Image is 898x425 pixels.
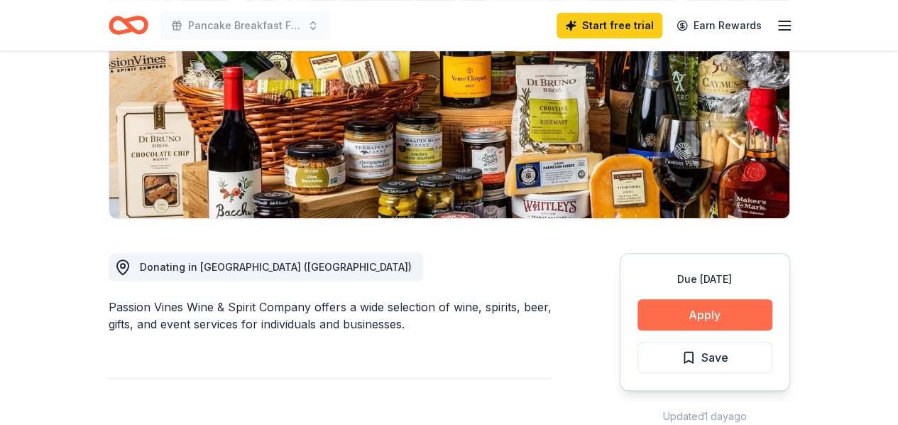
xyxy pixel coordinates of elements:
a: Earn Rewards [668,13,770,38]
span: Donating in [GEOGRAPHIC_DATA] ([GEOGRAPHIC_DATA]) [140,261,412,273]
button: Save [637,342,772,373]
div: Updated 1 day ago [620,408,790,425]
button: Apply [637,299,772,330]
a: Start free trial [557,13,662,38]
span: Pancake Breakfast Fundraiser [188,17,302,34]
div: Due [DATE] [637,271,772,288]
span: Save [701,348,728,367]
div: Passion Vines Wine & Spirit Company offers a wide selection of wine, spirits, beer, gifts, and ev... [109,298,552,333]
button: Pancake Breakfast Fundraiser [160,11,330,40]
a: Home [109,9,148,42]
